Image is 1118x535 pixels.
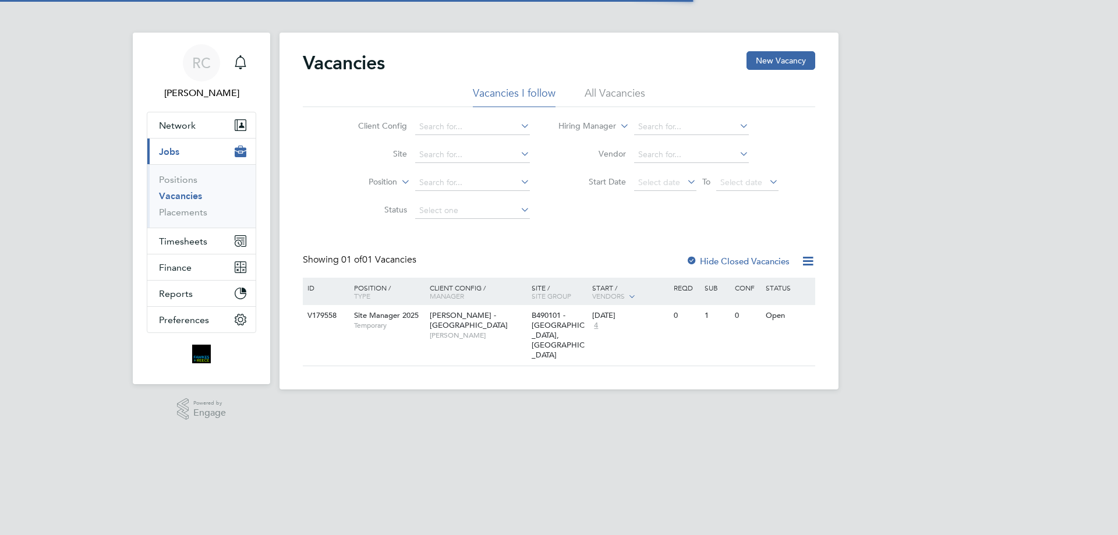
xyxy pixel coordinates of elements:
[732,305,762,327] div: 0
[427,278,529,306] div: Client Config /
[732,278,762,297] div: Conf
[415,175,530,191] input: Search for...
[430,331,526,340] span: [PERSON_NAME]
[354,291,370,300] span: Type
[303,254,419,266] div: Showing
[147,112,256,138] button: Network
[159,288,193,299] span: Reports
[159,190,202,201] a: Vacancies
[147,281,256,306] button: Reports
[686,256,790,267] label: Hide Closed Vacancies
[133,33,270,384] nav: Main navigation
[192,55,211,70] span: RC
[147,164,256,228] div: Jobs
[559,148,626,159] label: Vendor
[592,291,625,300] span: Vendors
[589,278,671,307] div: Start /
[341,254,362,265] span: 01 of
[192,345,211,363] img: bromak-logo-retina.png
[720,177,762,187] span: Select date
[147,307,256,332] button: Preferences
[699,174,714,189] span: To
[159,314,209,325] span: Preferences
[634,119,749,135] input: Search for...
[354,321,424,330] span: Temporary
[147,345,256,363] a: Go to home page
[415,203,530,219] input: Select one
[303,51,385,75] h2: Vacancies
[341,254,416,265] span: 01 Vacancies
[592,321,600,331] span: 4
[147,139,256,164] button: Jobs
[354,310,419,320] span: Site Manager 2025
[330,176,397,188] label: Position
[746,51,815,70] button: New Vacancy
[559,176,626,187] label: Start Date
[763,278,813,297] div: Status
[159,146,179,157] span: Jobs
[340,121,407,131] label: Client Config
[634,147,749,163] input: Search for...
[532,310,585,360] span: B490101 - [GEOGRAPHIC_DATA], [GEOGRAPHIC_DATA]
[532,291,571,300] span: Site Group
[430,291,464,300] span: Manager
[671,305,701,327] div: 0
[177,398,227,420] a: Powered byEngage
[638,177,680,187] span: Select date
[159,207,207,218] a: Placements
[671,278,701,297] div: Reqd
[147,228,256,254] button: Timesheets
[147,44,256,100] a: RC[PERSON_NAME]
[159,174,197,185] a: Positions
[159,236,207,247] span: Timesheets
[305,278,345,297] div: ID
[147,86,256,100] span: Robyn Clarke
[340,204,407,215] label: Status
[702,278,732,297] div: Sub
[345,278,427,306] div: Position /
[340,148,407,159] label: Site
[473,86,556,107] li: Vacancies I follow
[193,398,226,408] span: Powered by
[159,120,196,131] span: Network
[415,119,530,135] input: Search for...
[702,305,732,327] div: 1
[159,262,192,273] span: Finance
[592,311,668,321] div: [DATE]
[147,254,256,280] button: Finance
[415,147,530,163] input: Search for...
[585,86,645,107] li: All Vacancies
[305,305,345,327] div: V179558
[549,121,616,132] label: Hiring Manager
[430,310,508,330] span: [PERSON_NAME] - [GEOGRAPHIC_DATA]
[193,408,226,418] span: Engage
[763,305,813,327] div: Open
[529,278,590,306] div: Site /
